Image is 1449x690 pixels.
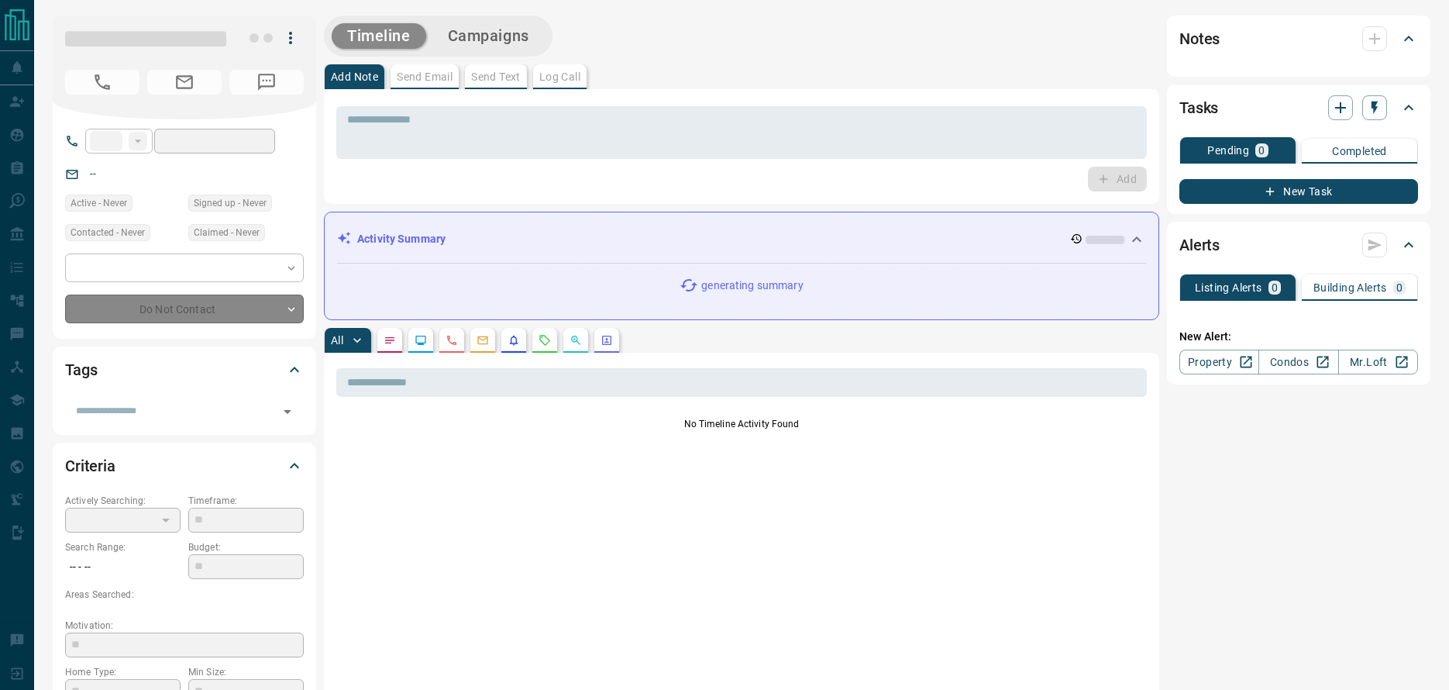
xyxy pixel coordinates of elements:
[65,70,139,95] span: No Number
[432,23,545,49] button: Campaigns
[65,588,304,602] p: Areas Searched:
[1207,145,1249,156] p: Pending
[1338,350,1418,374] a: Mr.Loft
[65,295,304,323] div: Do Not Contact
[1272,282,1278,293] p: 0
[65,447,304,485] div: Criteria
[701,278,803,294] p: generating summary
[384,334,396,347] svg: Notes
[188,540,304,554] p: Budget:
[65,454,115,478] h2: Criteria
[1179,179,1418,204] button: New Task
[570,334,582,347] svg: Opportunities
[1179,26,1220,51] h2: Notes
[1179,226,1418,264] div: Alerts
[65,665,181,679] p: Home Type:
[331,71,378,82] p: Add Note
[1179,350,1259,374] a: Property
[477,334,489,347] svg: Emails
[1332,146,1387,157] p: Completed
[194,195,267,211] span: Signed up - Never
[1396,282,1403,293] p: 0
[446,334,458,347] svg: Calls
[229,70,304,95] span: No Number
[65,351,304,388] div: Tags
[337,225,1146,254] div: Activity Summary
[336,417,1147,431] p: No Timeline Activity Found
[71,195,127,211] span: Active - Never
[1179,329,1418,345] p: New Alert:
[508,334,520,347] svg: Listing Alerts
[71,225,145,240] span: Contacted - Never
[1195,282,1262,293] p: Listing Alerts
[194,225,260,240] span: Claimed - Never
[65,554,181,580] p: -- - --
[1313,282,1387,293] p: Building Alerts
[1179,89,1418,126] div: Tasks
[415,334,427,347] svg: Lead Browsing Activity
[90,167,96,180] a: --
[331,335,343,346] p: All
[147,70,222,95] span: No Email
[1179,20,1418,57] div: Notes
[277,401,298,423] button: Open
[65,540,181,554] p: Search Range:
[65,619,304,633] p: Motivation:
[1258,350,1338,374] a: Condos
[65,357,97,382] h2: Tags
[1258,145,1265,156] p: 0
[332,23,426,49] button: Timeline
[188,665,304,679] p: Min Size:
[1179,233,1220,257] h2: Alerts
[539,334,551,347] svg: Requests
[601,334,613,347] svg: Agent Actions
[188,494,304,508] p: Timeframe:
[357,231,446,247] p: Activity Summary
[1179,95,1218,120] h2: Tasks
[65,494,181,508] p: Actively Searching:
